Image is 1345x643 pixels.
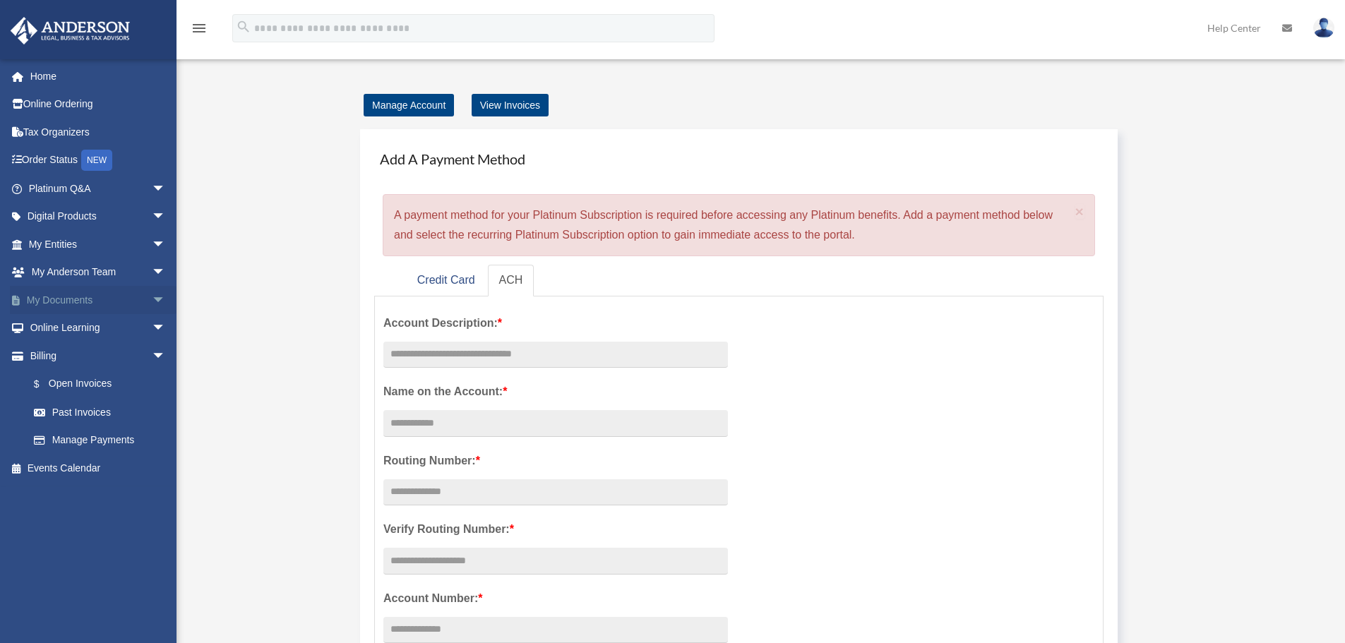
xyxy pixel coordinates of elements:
[20,398,187,426] a: Past Invoices
[383,313,728,333] label: Account Description:
[152,230,180,259] span: arrow_drop_down
[20,370,187,399] a: $Open Invoices
[6,17,134,44] img: Anderson Advisors Platinum Portal
[10,203,187,231] a: Digital Productsarrow_drop_down
[191,25,208,37] a: menu
[10,62,187,90] a: Home
[383,451,728,471] label: Routing Number:
[152,258,180,287] span: arrow_drop_down
[383,589,728,608] label: Account Number:
[152,286,180,315] span: arrow_drop_down
[374,143,1104,174] h4: Add A Payment Method
[152,314,180,343] span: arrow_drop_down
[383,519,728,539] label: Verify Routing Number:
[10,118,187,146] a: Tax Organizers
[406,265,486,296] a: Credit Card
[10,146,187,175] a: Order StatusNEW
[10,286,187,314] a: My Documentsarrow_drop_down
[10,90,187,119] a: Online Ordering
[10,258,187,287] a: My Anderson Teamarrow_drop_down
[1313,18,1334,38] img: User Pic
[1075,203,1084,220] span: ×
[10,454,187,482] a: Events Calendar
[152,174,180,203] span: arrow_drop_down
[152,342,180,371] span: arrow_drop_down
[383,194,1095,256] div: A payment method for your Platinum Subscription is required before accessing any Platinum benefit...
[10,314,187,342] a: Online Learningarrow_drop_down
[10,342,187,370] a: Billingarrow_drop_down
[1075,204,1084,219] button: Close
[20,426,180,455] a: Manage Payments
[364,94,454,116] a: Manage Account
[81,150,112,171] div: NEW
[236,19,251,35] i: search
[10,174,187,203] a: Platinum Q&Aarrow_drop_down
[191,20,208,37] i: menu
[10,230,187,258] a: My Entitiesarrow_drop_down
[472,94,549,116] a: View Invoices
[42,375,49,393] span: $
[488,265,534,296] a: ACH
[152,203,180,232] span: arrow_drop_down
[383,382,728,402] label: Name on the Account:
